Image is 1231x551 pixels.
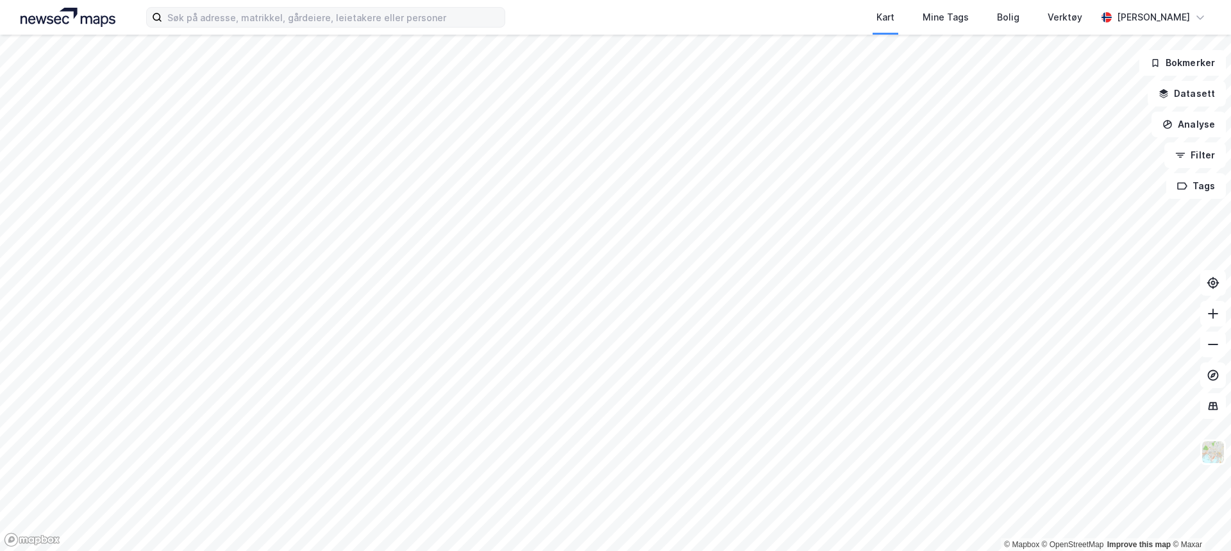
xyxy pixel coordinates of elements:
[1107,540,1171,549] a: Improve this map
[1048,10,1082,25] div: Verktøy
[1164,142,1226,168] button: Filter
[1151,112,1226,137] button: Analyse
[1042,540,1104,549] a: OpenStreetMap
[997,10,1019,25] div: Bolig
[4,532,60,547] a: Mapbox homepage
[1148,81,1226,106] button: Datasett
[21,8,115,27] img: logo.a4113a55bc3d86da70a041830d287a7e.svg
[1004,540,1039,549] a: Mapbox
[1201,440,1225,464] img: Z
[162,8,505,27] input: Søk på adresse, matrikkel, gårdeiere, leietakere eller personer
[1117,10,1190,25] div: [PERSON_NAME]
[1167,489,1231,551] iframe: Chat Widget
[923,10,969,25] div: Mine Tags
[876,10,894,25] div: Kart
[1139,50,1226,76] button: Bokmerker
[1166,173,1226,199] button: Tags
